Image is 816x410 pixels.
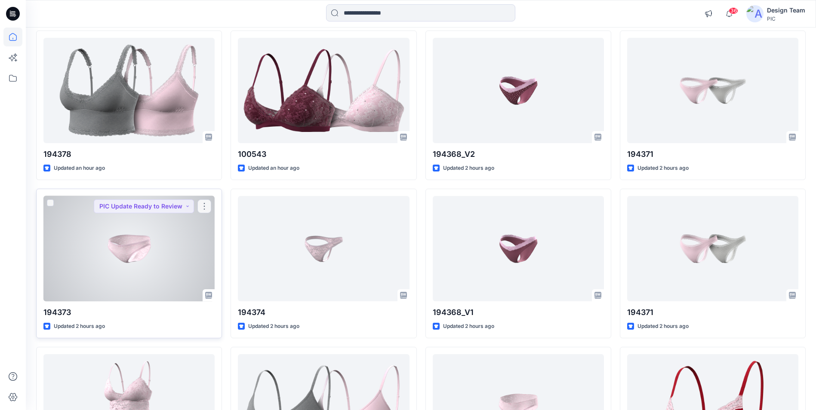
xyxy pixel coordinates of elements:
[746,5,764,22] img: avatar
[627,38,798,143] a: 194371
[43,38,215,143] a: 194378
[443,164,494,173] p: Updated 2 hours ago
[433,148,604,160] p: 194368_V2
[443,322,494,331] p: Updated 2 hours ago
[767,15,805,22] div: PIC
[637,322,689,331] p: Updated 2 hours ago
[637,164,689,173] p: Updated 2 hours ago
[729,7,738,14] span: 36
[627,148,798,160] p: 194371
[54,164,105,173] p: Updated an hour ago
[238,148,409,160] p: 100543
[627,196,798,301] a: 194371
[248,164,299,173] p: Updated an hour ago
[238,38,409,143] a: 100543
[433,196,604,301] a: 194368_V1
[248,322,299,331] p: Updated 2 hours ago
[433,38,604,143] a: 194368_V2
[43,196,215,301] a: 194373
[43,148,215,160] p: 194378
[238,306,409,318] p: 194374
[767,5,805,15] div: Design Team
[43,306,215,318] p: 194373
[627,306,798,318] p: 194371
[54,322,105,331] p: Updated 2 hours ago
[238,196,409,301] a: 194374
[433,306,604,318] p: 194368_V1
